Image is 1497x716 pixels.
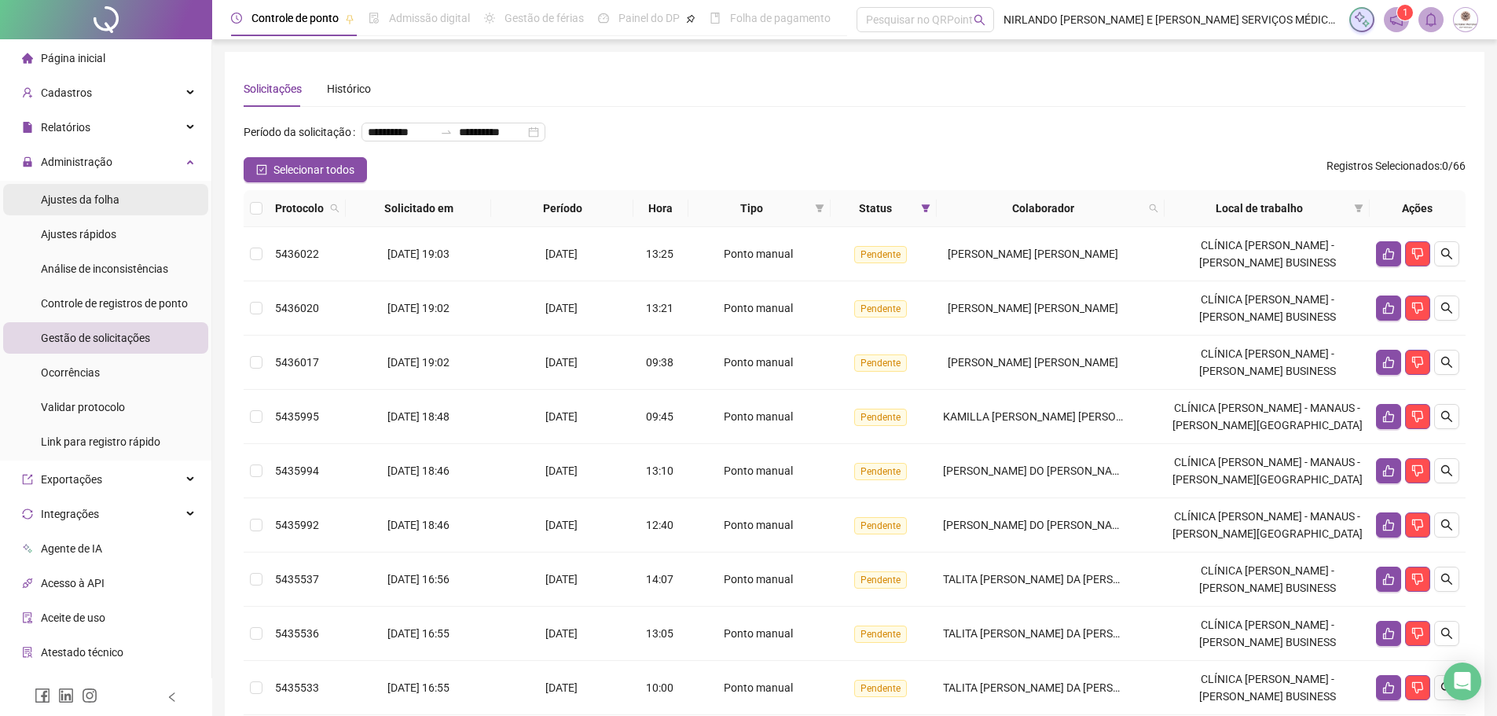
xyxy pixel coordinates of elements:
[545,627,578,640] span: [DATE]
[854,463,907,480] span: Pendente
[275,248,319,260] span: 5436022
[545,681,578,694] span: [DATE]
[948,248,1118,260] span: [PERSON_NAME] [PERSON_NAME]
[854,300,907,318] span: Pendente
[275,627,319,640] span: 5435536
[1149,204,1158,213] span: search
[545,248,578,260] span: [DATE]
[1165,444,1370,498] td: CLÍNICA [PERSON_NAME] - MANAUS - [PERSON_NAME][GEOGRAPHIC_DATA]
[724,410,793,423] span: Ponto manual
[545,519,578,531] span: [DATE]
[948,356,1118,369] span: [PERSON_NAME] [PERSON_NAME]
[815,204,824,213] span: filter
[1440,681,1453,694] span: search
[256,164,267,175] span: check-square
[389,12,470,24] span: Admissão digital
[812,196,827,220] span: filter
[854,246,907,263] span: Pendente
[387,519,449,531] span: [DATE] 18:46
[854,409,907,426] span: Pendente
[646,464,673,477] span: 13:10
[1354,204,1363,213] span: filter
[1382,410,1395,423] span: like
[22,578,33,589] span: api
[724,356,793,369] span: Ponto manual
[724,573,793,586] span: Ponto manual
[1440,356,1453,369] span: search
[1165,390,1370,444] td: CLÍNICA [PERSON_NAME] - MANAUS - [PERSON_NAME][GEOGRAPHIC_DATA]
[41,156,112,168] span: Administração
[1146,196,1161,220] span: search
[1411,627,1424,640] span: dislike
[1411,681,1424,694] span: dislike
[545,356,578,369] span: [DATE]
[244,80,302,97] div: Solicitações
[327,80,371,97] div: Histórico
[41,542,102,555] span: Agente de IA
[646,519,673,531] span: 12:40
[1440,519,1453,531] span: search
[1165,498,1370,553] td: CLÍNICA [PERSON_NAME] - MANAUS - [PERSON_NAME][GEOGRAPHIC_DATA]
[41,263,168,275] span: Análise de inconsistências
[275,356,319,369] span: 5436017
[646,573,673,586] span: 14:07
[943,464,1217,477] span: [PERSON_NAME] DO [PERSON_NAME] [PERSON_NAME]
[724,627,793,640] span: Ponto manual
[948,302,1118,314] span: [PERSON_NAME] [PERSON_NAME]
[1165,281,1370,336] td: CLÍNICA [PERSON_NAME] - [PERSON_NAME] BUSINESS
[387,464,449,477] span: [DATE] 18:46
[41,228,116,241] span: Ajustes rápidos
[41,121,90,134] span: Relatórios
[1004,11,1340,28] span: NIRLANDO [PERSON_NAME] E [PERSON_NAME] SERVIÇOS MÉDICOS LTDA
[598,13,609,24] span: dashboard
[1389,13,1403,27] span: notification
[275,681,319,694] span: 5435533
[1440,573,1453,586] span: search
[646,302,673,314] span: 13:21
[1326,157,1466,182] span: : 0 / 66
[275,464,319,477] span: 5435994
[505,12,584,24] span: Gestão de férias
[724,681,793,694] span: Ponto manual
[41,297,188,310] span: Controle de registros de ponto
[387,627,449,640] span: [DATE] 16:55
[943,410,1162,423] span: KAMILLA [PERSON_NAME] [PERSON_NAME]
[1165,661,1370,715] td: CLÍNICA [PERSON_NAME] - [PERSON_NAME] BUSINESS
[22,156,33,167] span: lock
[251,12,339,24] span: Controle de ponto
[1382,573,1395,586] span: like
[244,157,367,182] button: Selecionar todos
[231,13,242,24] span: clock-circle
[387,248,449,260] span: [DATE] 19:03
[1403,7,1408,18] span: 1
[710,13,721,24] span: book
[275,573,319,586] span: 5435537
[41,332,150,344] span: Gestão de solicitações
[387,356,449,369] span: [DATE] 19:02
[545,410,578,423] span: [DATE]
[1411,410,1424,423] span: dislike
[854,571,907,589] span: Pendente
[943,627,1167,640] span: TALITA [PERSON_NAME] DA [PERSON_NAME]
[730,12,831,24] span: Folha de pagamento
[387,573,449,586] span: [DATE] 16:56
[918,196,934,220] span: filter
[1411,302,1424,314] span: dislike
[1454,8,1477,31] img: 19775
[1397,5,1413,20] sup: 1
[22,647,33,658] span: solution
[646,681,673,694] span: 10:00
[35,688,50,703] span: facebook
[1165,553,1370,607] td: CLÍNICA [PERSON_NAME] - [PERSON_NAME] BUSINESS
[633,190,688,227] th: Hora
[1165,607,1370,661] td: CLÍNICA [PERSON_NAME] - [PERSON_NAME] BUSINESS
[646,248,673,260] span: 13:25
[618,12,680,24] span: Painel do DP
[41,193,119,206] span: Ajustes da folha
[41,86,92,99] span: Cadastros
[686,14,695,24] span: pushpin
[724,302,793,314] span: Ponto manual
[545,302,578,314] span: [DATE]
[1353,11,1370,28] img: sparkle-icon.fc2bf0ac1784a2077858766a79e2daf3.svg
[1376,200,1459,217] div: Ações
